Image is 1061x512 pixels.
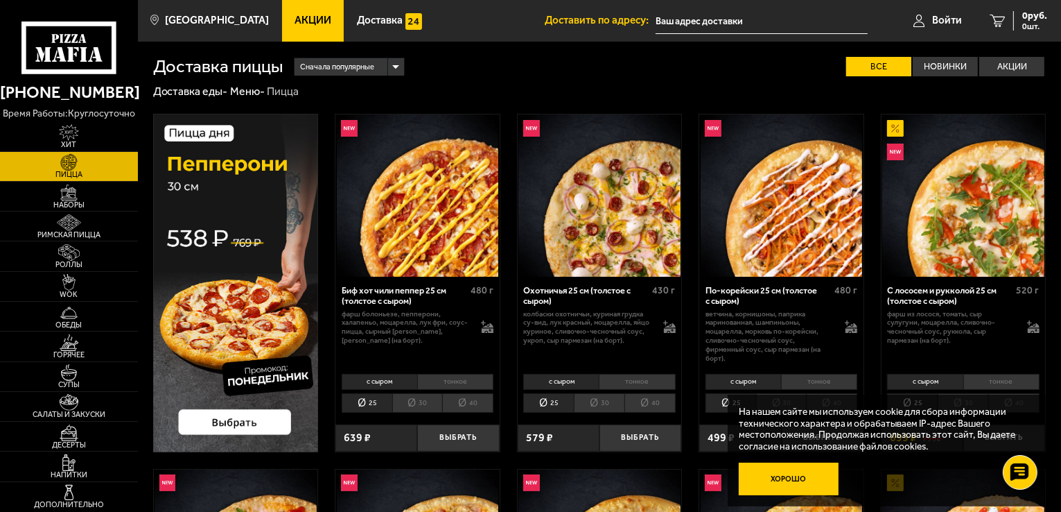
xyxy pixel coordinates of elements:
[357,15,403,26] span: Доставка
[523,285,649,307] div: Охотничья 25 см (толстое с сыром)
[230,85,265,98] a: Меню-
[938,393,988,413] li: 30
[1017,284,1040,296] span: 520 г
[599,425,681,452] button: Выбрать
[417,425,499,452] button: Выбрать
[701,114,863,277] img: По-корейски 25 см (толстое с сыром)
[341,475,358,491] img: Новинка
[932,15,962,26] span: Войти
[471,284,493,296] span: 480 г
[405,13,422,30] img: 15daf4d41897b9f0e9f617042186c801.svg
[739,406,1026,452] p: На нашем сайте мы используем cookie для сбора информации технического характера и обрабатываем IP...
[518,114,682,277] a: НовинкаОхотничья 25 см (толстое с сыром)
[887,285,1012,307] div: С лососем и рукколой 25 см (толстое с сыром)
[1022,11,1047,21] span: 0 руб.
[624,393,676,413] li: 40
[159,475,176,491] img: Новинка
[834,284,857,296] span: 480 г
[913,57,978,77] label: Новинки
[979,57,1044,77] label: Акции
[756,393,807,413] li: 30
[846,57,911,77] label: Все
[518,114,681,277] img: Охотничья 25 см (толстое с сыром)
[739,463,839,496] button: Хорошо
[153,85,228,98] a: Доставка еды-
[705,475,721,491] img: Новинка
[526,432,553,443] span: 579 ₽
[337,114,499,277] img: Биф хот чили пеппер 25 см (толстое с сыром)
[341,120,358,137] img: Новинка
[882,114,1044,277] img: С лососем и рукколой 25 см (толстое с сыром)
[392,393,443,413] li: 30
[342,374,417,390] li: с сыром
[887,120,904,137] img: Акционный
[705,310,834,364] p: ветчина, корнишоны, паприка маринованная, шампиньоны, моцарелла, морковь по-корейски, сливочно-че...
[344,432,371,443] span: 639 ₽
[523,120,540,137] img: Новинка
[342,310,470,345] p: фарш болоньезе, пепперони, халапеньо, моцарелла, лук фри, соус-пицца, сырный [PERSON_NAME], [PERS...
[708,432,735,443] span: 499 ₽
[988,393,1040,413] li: 40
[806,393,857,413] li: 40
[781,374,857,390] li: тонкое
[523,393,574,413] li: 25
[705,120,721,137] img: Новинка
[705,393,756,413] li: 25
[882,114,1046,277] a: АкционныйНовинкаС лососем и рукколой 25 см (толстое с сыром)
[887,393,938,413] li: 25
[705,374,781,390] li: с сыром
[699,114,863,277] a: НовинкаПо-корейски 25 см (толстое с сыром)
[335,114,500,277] a: НовинкаБиф хот чили пеппер 25 см (толстое с сыром)
[887,144,904,160] img: Новинка
[342,393,392,413] li: 25
[963,374,1040,390] li: тонкое
[599,374,675,390] li: тонкое
[153,58,283,76] h1: Доставка пиццы
[523,374,599,390] li: с сыром
[523,475,540,491] img: Новинка
[417,374,493,390] li: тонкое
[267,85,299,99] div: Пицца
[523,310,651,345] p: колбаски охотничьи, куриная грудка су-вид, лук красный, моцарелла, яйцо куриное, сливочно-чесночн...
[300,57,374,78] span: Сначала популярные
[887,374,963,390] li: с сыром
[656,8,868,34] input: Ваш адрес доставки
[653,284,676,296] span: 430 г
[574,393,624,413] li: 30
[442,393,493,413] li: 40
[342,285,467,307] div: Биф хот чили пеппер 25 см (толстое с сыром)
[545,15,656,26] span: Доставить по адресу:
[705,285,831,307] div: По-корейски 25 см (толстое с сыром)
[1022,22,1047,31] span: 0 шт.
[887,310,1015,345] p: фарш из лосося, томаты, сыр сулугуни, моцарелла, сливочно-чесночный соус, руккола, сыр пармезан (...
[295,15,331,26] span: Акции
[165,15,269,26] span: [GEOGRAPHIC_DATA]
